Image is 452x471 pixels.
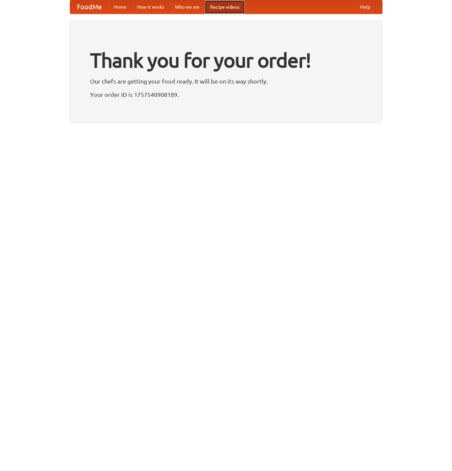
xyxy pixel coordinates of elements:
[355,0,376,14] a: Help
[70,0,108,14] a: FoodMe
[132,0,170,14] a: How it works
[108,0,132,14] a: Home
[170,0,205,14] a: Who we are
[90,90,362,100] p: Your order ID is 1757540908189.
[90,44,362,76] h1: Thank you for your order!
[90,76,362,86] p: Our chefs are getting your food ready. It will be on its way shortly.
[205,0,245,14] a: Recipe videos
